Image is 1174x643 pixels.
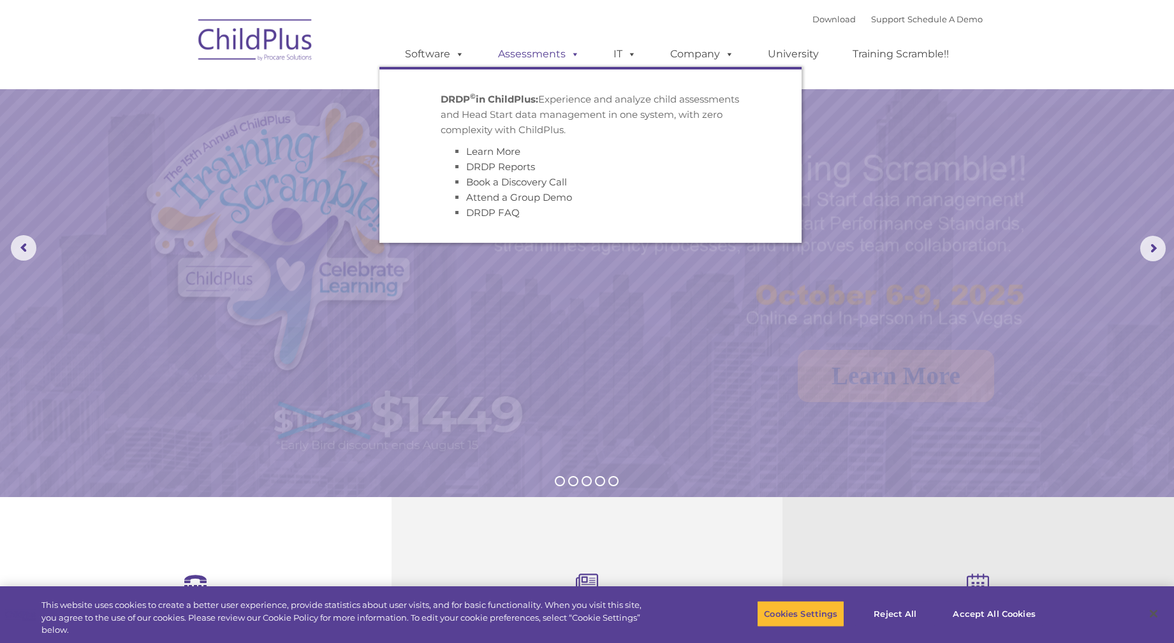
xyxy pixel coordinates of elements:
[812,14,983,24] font: |
[41,599,646,637] div: This website uses cookies to create a better user experience, provide statistics about user visit...
[177,84,216,94] span: Last name
[192,10,319,74] img: ChildPlus by Procare Solutions
[907,14,983,24] a: Schedule A Demo
[485,41,592,67] a: Assessments
[757,600,844,627] button: Cookies Settings
[657,41,747,67] a: Company
[441,93,538,105] strong: DRDP in ChildPlus:
[798,350,994,402] a: Learn More
[946,600,1042,627] button: Accept All Cookies
[1140,600,1168,628] button: Close
[466,161,535,173] a: DRDP Reports
[812,14,856,24] a: Download
[441,92,740,138] p: Experience and analyze child assessments and Head Start data management in one system, with zero ...
[871,14,905,24] a: Support
[601,41,649,67] a: IT
[466,176,567,188] a: Book a Discovery Call
[392,41,477,67] a: Software
[840,41,962,67] a: Training Scramble!!
[855,600,935,627] button: Reject All
[177,136,231,146] span: Phone number
[470,92,476,101] sup: ©
[466,191,572,203] a: Attend a Group Demo
[755,41,832,67] a: University
[466,206,520,219] a: DRDP FAQ
[466,145,520,157] a: Learn More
